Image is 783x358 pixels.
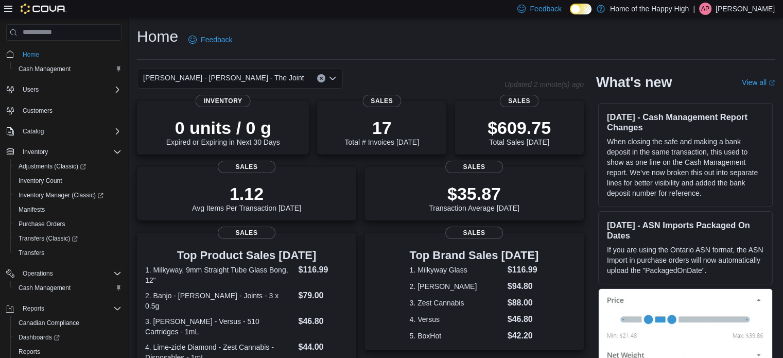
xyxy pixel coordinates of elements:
[19,191,103,199] span: Inventory Manager (Classic)
[166,117,280,138] p: 0 units / 0 g
[19,302,48,315] button: Reports
[19,249,44,257] span: Transfers
[19,267,57,280] button: Operations
[530,4,561,14] span: Feedback
[19,105,57,117] a: Customers
[23,148,48,156] span: Inventory
[201,35,232,45] span: Feedback
[10,330,126,345] a: Dashboards
[19,177,62,185] span: Inventory Count
[196,95,251,107] span: Inventory
[429,183,519,212] div: Transaction Average [DATE]
[218,227,275,239] span: Sales
[10,281,126,295] button: Cash Management
[14,331,121,344] span: Dashboards
[19,48,43,61] a: Home
[410,249,539,262] h3: Top Brand Sales [DATE]
[14,189,121,201] span: Inventory Manager (Classic)
[610,3,689,15] p: Home of the Happy High
[699,3,711,15] div: Andrew Peers
[145,265,294,285] dt: 1. Milkyway, 9mm Straight Tube Glass Bong, 12"
[14,63,121,75] span: Cash Management
[362,95,401,107] span: Sales
[410,331,503,341] dt: 5. BoxHot
[10,246,126,260] button: Transfers
[298,289,347,302] dd: $79.00
[328,74,337,82] button: Open list of options
[14,63,75,75] a: Cash Management
[344,117,419,138] p: 17
[166,117,280,146] div: Expired or Expiring in Next 30 Days
[596,74,672,91] h2: What's new
[19,348,40,356] span: Reports
[19,83,43,96] button: Users
[2,47,126,62] button: Home
[145,249,348,262] h3: Top Product Sales [DATE]
[10,174,126,188] button: Inventory Count
[10,188,126,202] a: Inventory Manager (Classic)
[184,29,236,50] a: Feedback
[137,26,178,47] h1: Home
[14,317,121,329] span: Canadian Compliance
[2,103,126,118] button: Customers
[19,125,48,138] button: Catalog
[19,319,79,327] span: Canadian Compliance
[488,117,551,138] p: $609.75
[14,203,49,216] a: Manifests
[19,206,45,214] span: Manifests
[192,183,301,204] p: 1.12
[742,78,775,87] a: View allExternal link
[500,95,538,107] span: Sales
[429,183,519,204] p: $35.87
[508,313,539,326] dd: $46.80
[143,72,304,84] span: [PERSON_NAME] - [PERSON_NAME] - The Joint
[2,301,126,316] button: Reports
[570,4,591,14] input: Dark Mode
[410,298,503,308] dt: 3. Zest Cannabis
[701,3,709,15] span: AP
[19,125,121,138] span: Catalog
[14,232,82,245] a: Transfers (Classic)
[10,231,126,246] a: Transfers (Classic)
[19,65,71,73] span: Cash Management
[23,50,39,59] span: Home
[14,346,44,358] a: Reports
[10,159,126,174] a: Adjustments (Classic)
[19,284,71,292] span: Cash Management
[23,127,44,135] span: Catalog
[19,104,121,117] span: Customers
[298,315,347,328] dd: $46.80
[344,117,419,146] div: Total # Invoices [DATE]
[14,160,90,173] a: Adjustments (Classic)
[145,316,294,337] dt: 3. [PERSON_NAME] - Versus - 510 Cartridges - 1mL
[410,314,503,325] dt: 4. Versus
[508,330,539,342] dd: $42.20
[19,333,60,342] span: Dashboards
[19,162,86,171] span: Adjustments (Classic)
[19,234,78,243] span: Transfers (Classic)
[218,161,275,173] span: Sales
[19,220,65,228] span: Purchase Orders
[410,265,503,275] dt: 1. Milkyway Glass
[508,264,539,276] dd: $116.99
[14,247,48,259] a: Transfers
[317,74,325,82] button: Clear input
[298,264,347,276] dd: $116.99
[508,297,539,309] dd: $88.00
[445,161,503,173] span: Sales
[23,86,39,94] span: Users
[145,291,294,311] dt: 2. Banjo - [PERSON_NAME] - Joints - 3 x 0.5g
[607,220,764,241] h3: [DATE] - ASN Imports Packaged On Dates
[14,282,121,294] span: Cash Management
[19,146,52,158] button: Inventory
[14,218,121,230] span: Purchase Orders
[2,124,126,139] button: Catalog
[607,245,764,276] p: If you are using the Ontario ASN format, the ASN Import in purchase orders will now automatically...
[693,3,695,15] p: |
[410,281,503,292] dt: 2. [PERSON_NAME]
[23,107,53,115] span: Customers
[14,282,75,294] a: Cash Management
[10,316,126,330] button: Canadian Compliance
[23,304,44,313] span: Reports
[19,146,121,158] span: Inventory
